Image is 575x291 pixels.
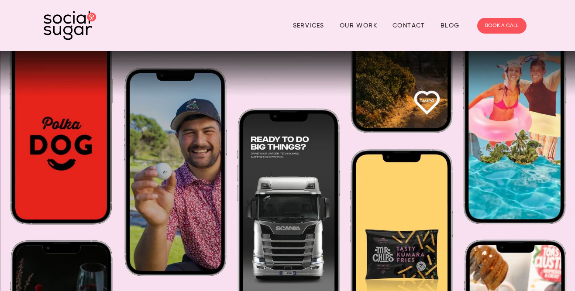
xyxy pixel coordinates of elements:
a: Blog [441,19,460,32]
a: Our Work [340,19,377,32]
a: Contact [393,19,425,32]
a: BOOK A CALL [477,18,527,34]
img: SocialSugar [44,11,96,40]
a: Services [293,19,324,32]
